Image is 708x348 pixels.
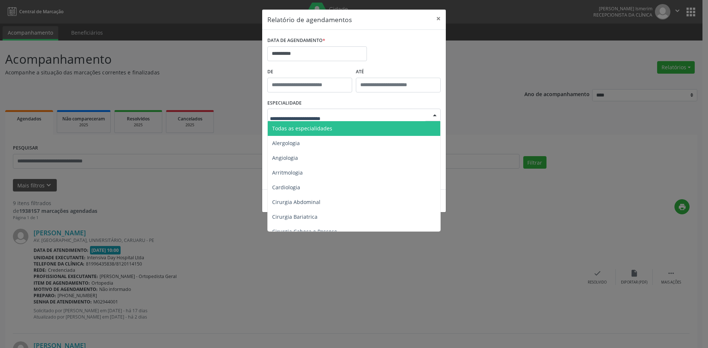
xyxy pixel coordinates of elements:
[431,10,446,28] button: Close
[272,184,300,191] span: Cardiologia
[272,154,298,161] span: Angiologia
[272,125,332,132] span: Todas as especialidades
[267,98,302,109] label: ESPECIALIDADE
[272,169,303,176] span: Arritmologia
[267,15,352,24] h5: Relatório de agendamentos
[272,140,300,147] span: Alergologia
[267,35,325,46] label: DATA DE AGENDAMENTO
[356,66,441,78] label: ATÉ
[272,198,320,205] span: Cirurgia Abdominal
[272,213,317,220] span: Cirurgia Bariatrica
[272,228,337,235] span: Cirurgia Cabeça e Pescoço
[267,66,352,78] label: De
